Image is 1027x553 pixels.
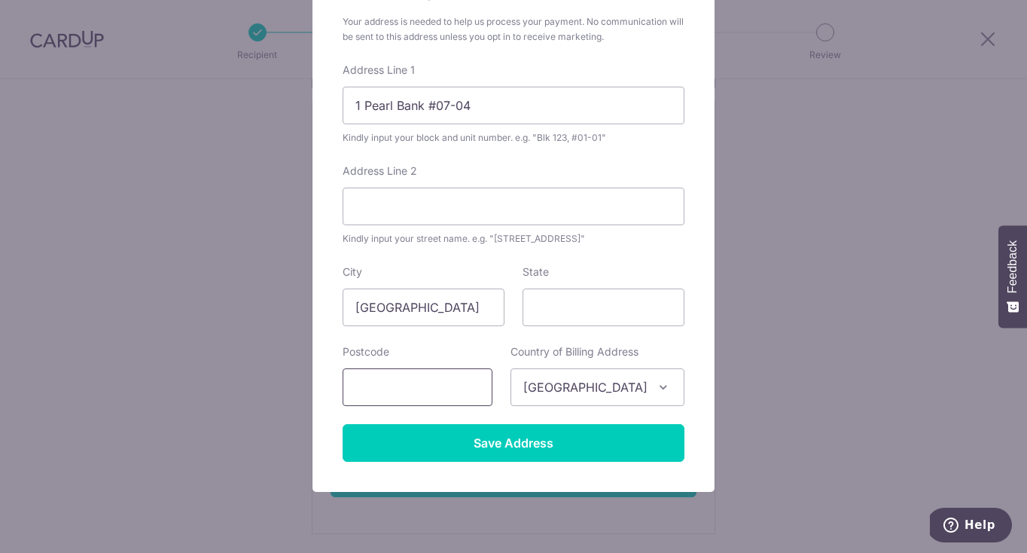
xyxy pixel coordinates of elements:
[523,264,549,280] label: State
[343,130,684,145] div: Kindly input your block and unit number. e.g. "Blk 123, #01-01"
[343,163,417,179] label: Address Line 2
[510,368,684,406] span: Singapore
[343,264,362,280] label: City
[343,231,684,246] div: Kindly input your street name. e.g. "[STREET_ADDRESS]"
[930,508,1012,545] iframe: Opens a widget where you can find more information
[343,344,389,359] label: Postcode
[998,225,1027,328] button: Feedback - Show survey
[510,344,638,359] label: Country of Billing Address
[1006,240,1019,293] span: Feedback
[511,369,684,405] span: Singapore
[343,424,684,462] input: Save Address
